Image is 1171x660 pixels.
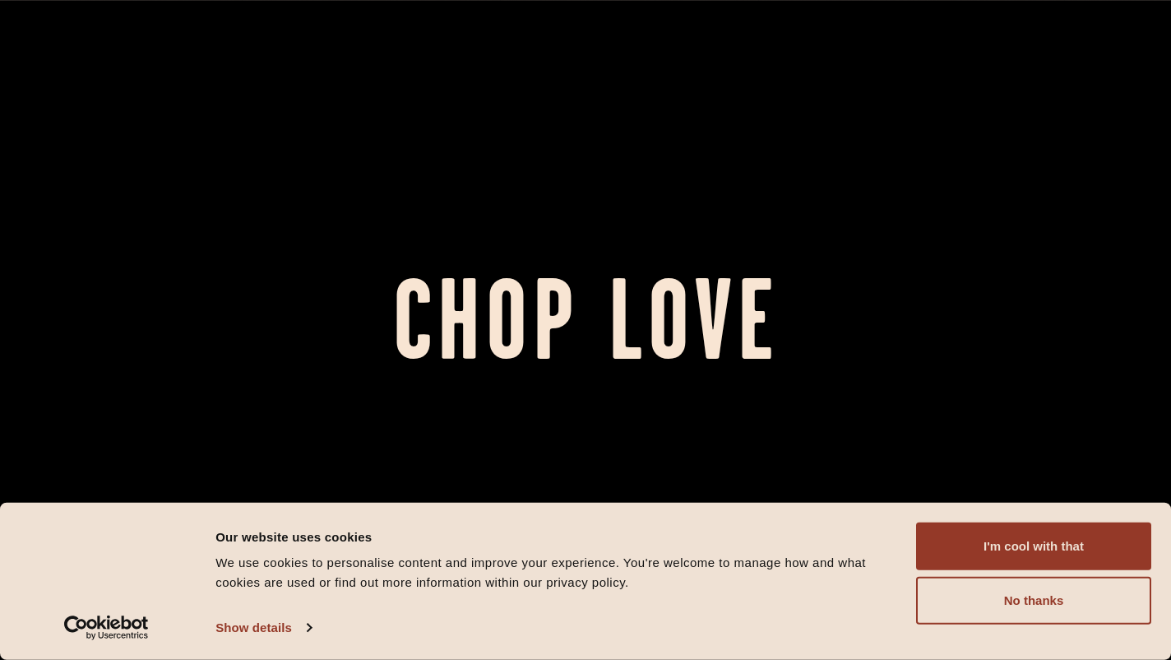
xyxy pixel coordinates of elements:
button: No thanks [916,577,1151,625]
div: We use cookies to personalise content and improve your experience. You're welcome to manage how a... [215,553,897,593]
div: Our website uses cookies [215,527,897,546]
a: Show details [215,616,311,640]
button: I'm cool with that [916,523,1151,570]
a: Usercentrics Cookiebot - opens in a new window [35,616,178,640]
